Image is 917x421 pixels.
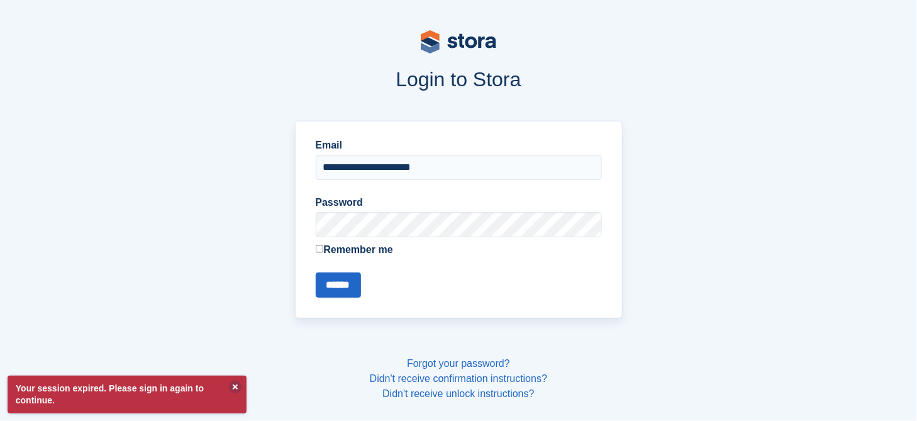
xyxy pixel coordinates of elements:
[316,245,324,253] input: Remember me
[407,358,510,369] a: Forgot your password?
[421,30,496,53] img: stora-logo-53a41332b3708ae10de48c4981b4e9114cc0af31d8433b30ea865607fb682f29.svg
[382,388,534,399] a: Didn't receive unlock instructions?
[316,195,602,210] label: Password
[8,376,247,413] p: Your session expired. Please sign in again to continue.
[55,68,862,91] h1: Login to Stora
[316,242,602,257] label: Remember me
[316,138,602,153] label: Email
[370,373,547,384] a: Didn't receive confirmation instructions?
